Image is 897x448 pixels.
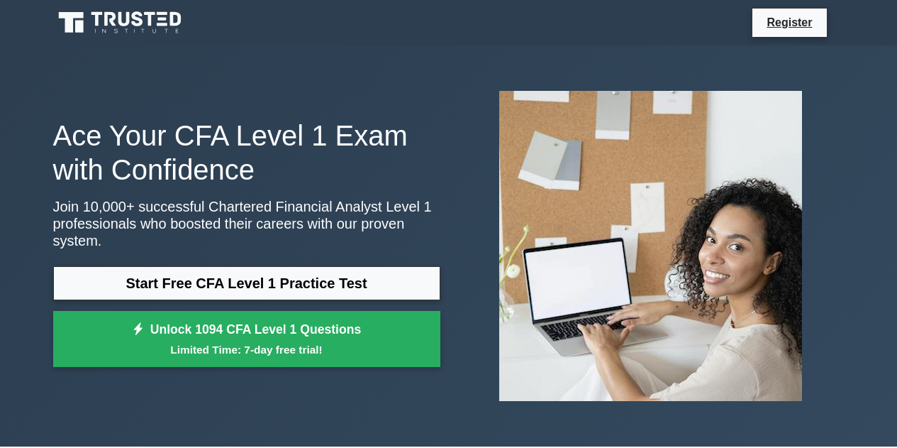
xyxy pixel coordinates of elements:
a: Start Free CFA Level 1 Practice Test [53,266,440,300]
h1: Ace Your CFA Level 1 Exam with Confidence [53,119,440,187]
small: Limited Time: 7-day free trial! [71,342,423,358]
a: Unlock 1094 CFA Level 1 QuestionsLimited Time: 7-day free trial! [53,311,440,368]
p: Join 10,000+ successful Chartered Financial Analyst Level 1 professionals who boosted their caree... [53,198,440,249]
a: Register [758,13,820,31]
